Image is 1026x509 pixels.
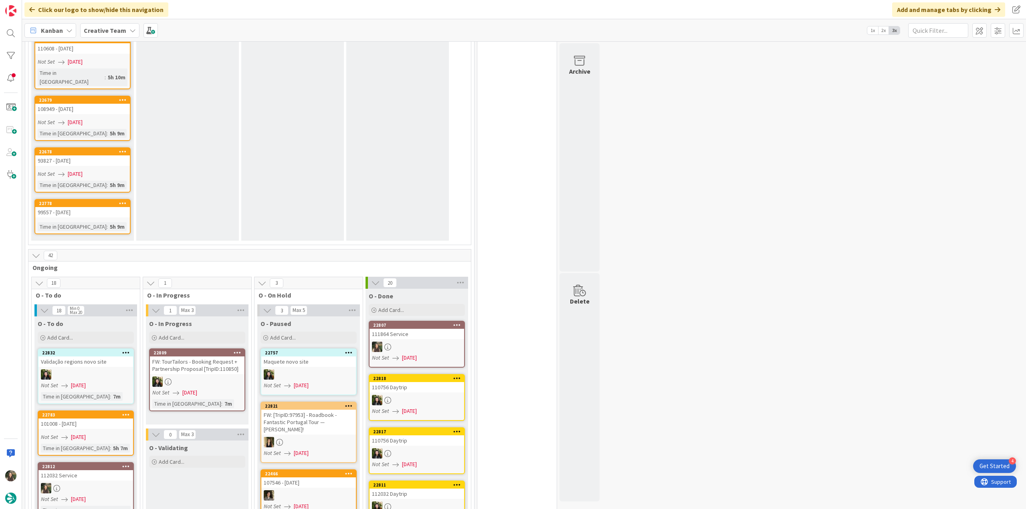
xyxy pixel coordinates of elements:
[71,381,86,390] span: [DATE]
[261,348,357,395] a: 22757Maquete novo siteBCNot Set[DATE]
[261,356,356,367] div: Maquete novo site
[182,388,197,397] span: [DATE]
[5,5,16,16] img: Visit kanbanzone.com
[153,350,244,356] div: 22809
[372,448,382,459] img: BC
[370,428,464,446] div: 22817110756 Daytrip
[35,207,130,217] div: 99557 - [DATE]
[35,43,130,54] div: 110608 - [DATE]
[973,459,1016,473] div: Open Get Started checklist, remaining modules: 4
[39,149,130,155] div: 22678
[5,493,16,504] img: avatar
[38,181,107,189] div: Time in [GEOGRAPHIC_DATA]
[370,322,464,339] div: 22807111864 Service
[270,334,296,341] span: Add Card...
[261,369,356,380] div: BC
[402,354,417,362] span: [DATE]
[569,66,590,76] div: Archive
[294,381,309,390] span: [DATE]
[265,403,356,409] div: 22821
[38,369,133,380] div: BC
[152,399,221,408] div: Time in [GEOGRAPHIC_DATA]
[70,306,79,310] div: Min 0
[373,482,464,488] div: 22811
[38,349,133,356] div: 22832
[159,334,184,341] span: Add Card...
[68,58,83,66] span: [DATE]
[38,349,133,367] div: 22832Validação regions novo site
[265,350,356,356] div: 22757
[264,437,274,447] img: SP
[68,170,83,178] span: [DATE]
[70,310,82,314] div: Max 20
[52,306,66,315] span: 18
[38,483,133,493] div: IG
[38,68,105,86] div: Time in [GEOGRAPHIC_DATA]
[261,437,356,447] div: SP
[36,291,130,299] span: O - To do
[980,462,1010,470] div: Get Started
[265,471,356,477] div: 22466
[370,489,464,499] div: 112032 Daytrip
[264,369,274,380] img: BC
[147,291,241,299] span: O - In Progress
[38,463,133,470] div: 22812
[369,321,465,368] a: 22807111864 ServiceIGNot Set[DATE]
[150,376,244,387] div: BC
[107,181,108,189] span: :
[370,382,464,392] div: 110756 Daytrip
[370,395,464,405] div: BC
[402,460,417,469] span: [DATE]
[111,444,130,453] div: 5h 7m
[41,444,110,453] div: Time in [GEOGRAPHIC_DATA]
[35,97,130,104] div: 22679
[108,222,127,231] div: 5h 9m
[38,418,133,429] div: 101008 - [DATE]
[370,375,464,392] div: 22818110756 Daytrip
[370,435,464,446] div: 110756 Daytrip
[164,430,177,439] span: 0
[111,392,123,401] div: 7m
[110,444,111,453] span: :
[41,392,110,401] div: Time in [GEOGRAPHIC_DATA]
[261,320,291,328] span: O - Paused
[38,410,134,456] a: 22783101008 - [DATE]Not Set[DATE]Time in [GEOGRAPHIC_DATA]:5h 7m
[38,119,55,126] i: Not Set
[34,35,131,89] a: 22574110608 - [DATE]Not Set[DATE]Time in [GEOGRAPHIC_DATA]:5h 10m
[34,199,131,234] a: 2277899557 - [DATE]Time in [GEOGRAPHIC_DATA]:5h 9m
[38,470,133,481] div: 112032 Service
[270,278,283,288] span: 3
[35,104,130,114] div: 108949 - [DATE]
[106,73,127,82] div: 5h 10m
[42,350,133,356] div: 22832
[370,481,464,489] div: 22811
[42,464,133,469] div: 22812
[34,96,131,141] a: 22679108949 - [DATE]Not Set[DATE]Time in [GEOGRAPHIC_DATA]:5h 9m
[149,444,188,452] span: O - Validating
[370,342,464,352] div: IG
[105,73,106,82] span: :
[370,428,464,435] div: 22817
[181,308,194,312] div: Max 3
[261,477,356,488] div: 107546 - [DATE]
[41,382,58,389] i: Not Set
[107,129,108,138] span: :
[41,433,58,441] i: Not Set
[42,412,133,418] div: 22783
[261,349,356,367] div: 22757Maquete novo site
[152,376,163,387] img: BC
[293,308,305,312] div: Max 5
[38,170,55,177] i: Not Set
[35,148,130,155] div: 22678
[108,129,127,138] div: 5h 9m
[372,395,382,405] img: BC
[275,306,289,315] span: 3
[372,461,389,468] i: Not Set
[39,201,130,206] div: 22778
[261,402,356,435] div: 22821FW: [TripID:97953] - Roadbook - Fantastic Portugal Tour — [PERSON_NAME]!
[38,58,55,65] i: Not Set
[181,433,194,437] div: Max 3
[150,356,244,374] div: FW: TourTailors - Booking Request + Partnership Proposal [TripID:110850]
[370,322,464,329] div: 22807
[261,349,356,356] div: 22757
